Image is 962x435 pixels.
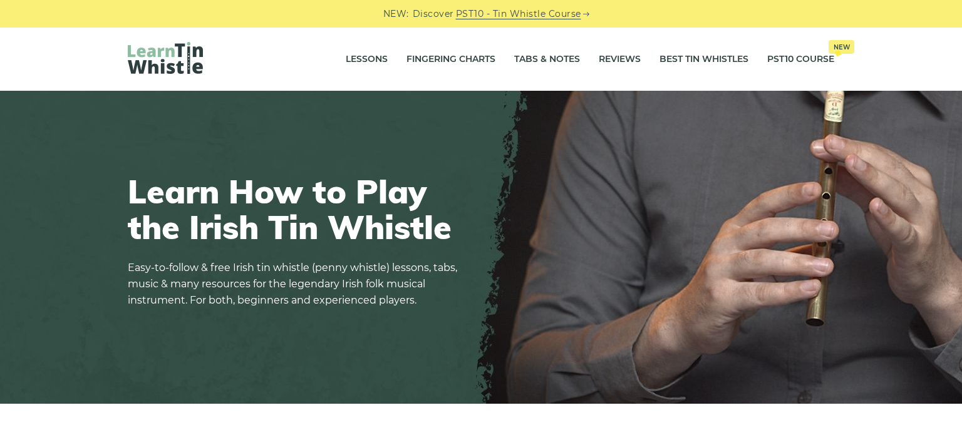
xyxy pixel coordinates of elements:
h1: Learn How to Play the Irish Tin Whistle [128,173,466,245]
a: PST10 CourseNew [767,44,834,75]
a: Tabs & Notes [514,44,580,75]
img: LearnTinWhistle.com [128,42,203,74]
a: Reviews [599,44,641,75]
a: Best Tin Whistles [659,44,748,75]
p: Easy-to-follow & free Irish tin whistle (penny whistle) lessons, tabs, music & many resources for... [128,260,466,309]
a: Lessons [346,44,388,75]
span: New [829,40,854,54]
a: Fingering Charts [406,44,495,75]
